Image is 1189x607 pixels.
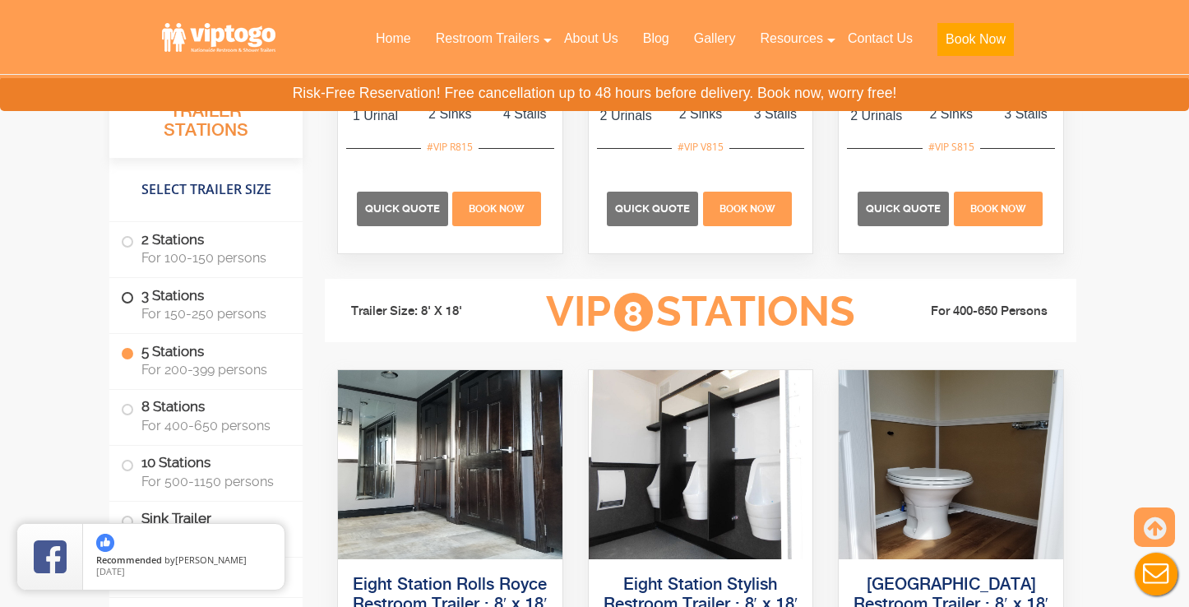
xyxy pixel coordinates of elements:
[96,534,114,552] img: thumbs up icon
[923,137,980,158] div: #VIP S815
[121,391,291,442] label: 8 Stations
[96,555,271,567] span: by
[413,104,488,124] span: 2 Sinks
[858,201,951,215] a: Quick Quote
[365,202,440,215] span: Quick Quote
[701,201,793,215] a: Book Now
[738,104,812,124] span: 3 Stalls
[951,201,1044,215] a: Book Now
[664,104,738,124] span: 2 Sinks
[835,21,925,57] a: Contact Us
[175,554,247,566] span: [PERSON_NAME]
[451,201,544,215] a: Book Now
[672,137,729,158] div: #VIP V815
[109,78,303,158] h3: All Restroom Trailer Stations
[423,21,552,57] a: Restroom Trailers
[914,104,988,124] span: 2 Sinks
[338,106,413,126] span: 1 Urinal
[839,370,1063,559] img: An image of 8 station shower outside view
[614,293,653,331] span: 8
[336,287,520,336] li: Trailer Size: 8' X 18'
[682,21,748,57] a: Gallery
[719,203,775,215] span: Book Now
[121,279,291,330] label: 3 Stations
[96,554,162,566] span: Recommended
[520,290,881,335] h3: VIP Stations
[937,23,1014,56] button: Book Now
[121,335,291,386] label: 5 Stations
[357,201,451,215] a: Quick Quote
[1123,541,1189,607] button: Live Chat
[34,540,67,573] img: Review Rating
[141,251,283,266] span: For 100-150 persons
[421,137,479,158] div: #VIP R815
[141,418,283,433] span: For 400-650 persons
[121,223,291,274] label: 2 Stations
[338,370,562,559] img: An image of 8 station shower outside view
[747,21,835,57] a: Resources
[615,202,690,215] span: Quick Quote
[970,203,1026,215] span: Book Now
[121,502,291,553] label: Sink Trailer
[988,104,1063,124] span: 3 Stalls
[866,202,941,215] span: Quick Quote
[141,307,283,322] span: For 150-250 persons
[121,446,291,497] label: 10 Stations
[589,106,664,126] span: 2 Urinals
[363,21,423,57] a: Home
[141,474,283,489] span: For 500-1150 persons
[141,363,283,378] span: For 200-399 persons
[631,21,682,57] a: Blog
[109,166,303,214] h4: Select Trailer Size
[839,106,914,126] span: 2 Urinals
[589,370,813,559] img: An image of 8 station shower outside view
[469,203,525,215] span: Book Now
[552,21,631,57] a: About Us
[607,201,701,215] a: Quick Quote
[96,565,125,577] span: [DATE]
[925,21,1026,66] a: Book Now
[881,302,1065,322] li: For 400-650 Persons
[488,104,562,124] span: 4 Stalls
